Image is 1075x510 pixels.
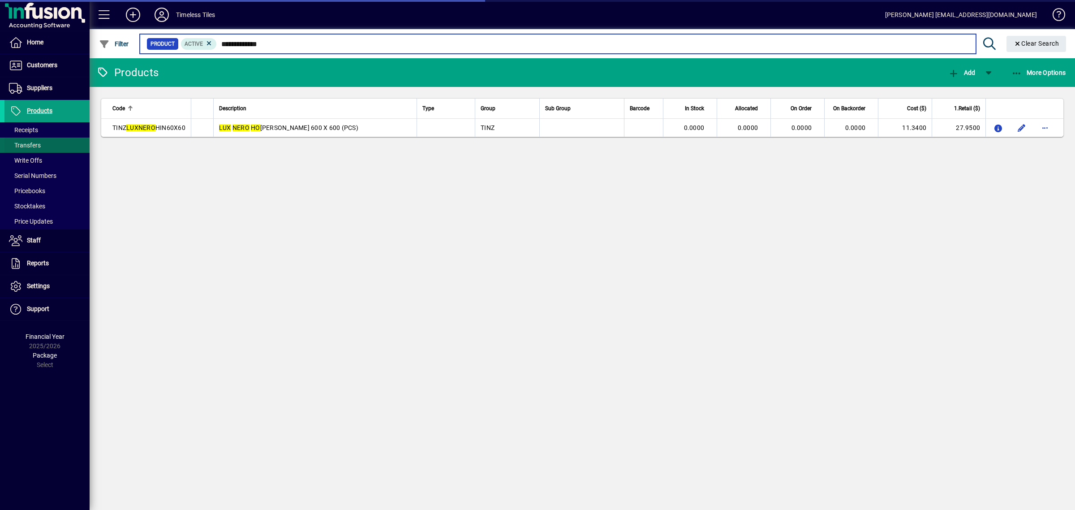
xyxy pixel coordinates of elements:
[9,203,45,210] span: Stocktakes
[9,126,38,134] span: Receipts
[9,218,53,225] span: Price Updates
[1014,40,1059,47] span: Clear Search
[27,259,49,267] span: Reports
[4,229,90,252] a: Staff
[4,214,90,229] a: Price Updates
[4,199,90,214] a: Stocktakes
[776,104,820,113] div: On Order
[545,104,571,113] span: Sub Group
[4,275,90,298] a: Settings
[1011,69,1066,76] span: More Options
[112,104,125,113] span: Code
[4,252,90,275] a: Reports
[1006,36,1066,52] button: Clear
[722,104,766,113] div: Allocated
[954,104,980,113] span: 1.Retail ($)
[738,124,758,131] span: 0.0000
[27,39,43,46] span: Home
[948,69,975,76] span: Add
[219,104,246,113] span: Description
[96,65,159,80] div: Products
[4,122,90,138] a: Receipts
[112,104,185,113] div: Code
[119,7,147,23] button: Add
[1046,2,1064,31] a: Knowledge Base
[150,39,175,48] span: Product
[545,104,619,113] div: Sub Group
[138,124,155,131] em: NERO
[422,104,434,113] span: Type
[181,38,217,50] mat-chip: Activation Status: Active
[232,124,249,131] em: NERO
[735,104,758,113] span: Allocated
[27,305,49,312] span: Support
[907,104,926,113] span: Cost ($)
[685,104,704,113] span: In Stock
[9,157,42,164] span: Write Offs
[4,183,90,199] a: Pricebooks
[185,41,203,47] span: Active
[830,104,873,113] div: On Backorder
[845,124,866,131] span: 0.0000
[1038,121,1052,135] button: More options
[481,124,494,131] span: TINZ
[1015,121,1029,135] button: Edit
[481,104,495,113] span: Group
[4,168,90,183] a: Serial Numbers
[791,104,812,113] span: On Order
[147,7,176,23] button: Profile
[669,104,712,113] div: In Stock
[112,124,185,131] span: TINZ HIN60X60
[422,104,469,113] div: Type
[1009,65,1068,81] button: More Options
[219,104,411,113] div: Description
[630,104,658,113] div: Barcode
[219,124,358,131] span: [PERSON_NAME] 600 X 600 (PCS)
[630,104,649,113] span: Barcode
[932,119,985,137] td: 27.9500
[99,40,129,48] span: Filter
[26,333,64,340] span: Financial Year
[126,124,138,131] em: LUX
[27,61,57,69] span: Customers
[219,124,231,131] em: LUX
[176,8,215,22] div: Timeless Tiles
[946,65,977,81] button: Add
[33,352,57,359] span: Package
[481,104,534,113] div: Group
[27,107,52,114] span: Products
[4,153,90,168] a: Write Offs
[97,36,131,52] button: Filter
[9,142,41,149] span: Transfers
[885,8,1037,22] div: [PERSON_NAME] [EMAIL_ADDRESS][DOMAIN_NAME]
[878,119,932,137] td: 11.3400
[27,282,50,290] span: Settings
[4,138,90,153] a: Transfers
[684,124,705,131] span: 0.0000
[4,77,90,99] a: Suppliers
[9,172,56,179] span: Serial Numbers
[251,124,260,131] em: HO
[833,104,865,113] span: On Backorder
[791,124,812,131] span: 0.0000
[27,237,41,244] span: Staff
[9,187,45,194] span: Pricebooks
[4,54,90,77] a: Customers
[27,84,52,91] span: Suppliers
[4,31,90,54] a: Home
[4,298,90,320] a: Support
